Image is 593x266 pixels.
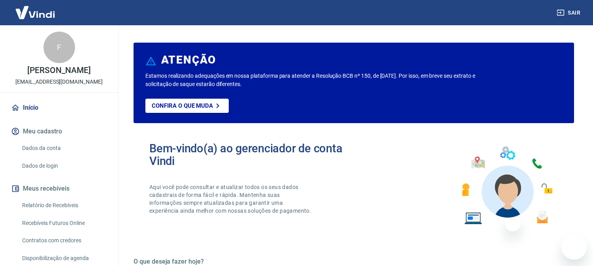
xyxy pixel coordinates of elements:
[19,232,109,249] a: Contratos com credores
[19,140,109,156] a: Dados da conta
[9,0,61,24] img: Vindi
[145,72,479,88] p: Estamos realizando adequações em nossa plataforma para atender a Resolução BCB nº 150, de [DATE]....
[152,102,213,109] p: Confira o que muda
[505,215,521,231] iframe: Fechar mensagem
[27,66,90,75] p: [PERSON_NAME]
[561,234,587,260] iframe: Botão para abrir a janela de mensagens
[19,158,109,174] a: Dados de login
[145,99,229,113] a: Confira o que muda
[149,183,313,215] p: Aqui você pode consultar e atualizar todos os seus dados cadastrais de forma fácil e rápida. Mant...
[149,142,354,167] h2: Bem-vindo(a) ao gerenciador de conta Vindi
[9,99,109,116] a: Início
[19,197,109,214] a: Relatório de Recebíveis
[455,142,558,229] img: Imagem de um avatar masculino com diversos icones exemplificando as funcionalidades do gerenciado...
[161,56,216,64] h6: ATENÇÃO
[555,6,584,20] button: Sair
[43,32,75,63] div: F
[9,123,109,140] button: Meu cadastro
[19,215,109,231] a: Recebíveis Futuros Online
[9,180,109,197] button: Meus recebíveis
[15,78,103,86] p: [EMAIL_ADDRESS][DOMAIN_NAME]
[134,258,574,266] h5: O que deseja fazer hoje?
